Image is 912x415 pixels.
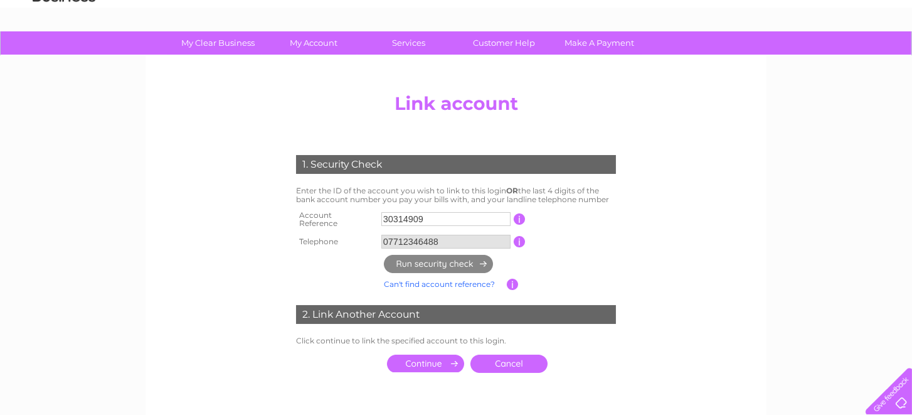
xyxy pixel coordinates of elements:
[758,53,795,63] a: Telecoms
[470,355,548,373] a: Cancel
[384,279,495,289] a: Can't find account reference?
[296,305,616,324] div: 2. Link Another Account
[514,213,526,225] input: Information
[871,53,900,63] a: Log out
[293,232,378,252] th: Telephone
[723,53,750,63] a: Energy
[296,155,616,174] div: 1. Security Check
[167,31,270,55] a: My Clear Business
[691,53,715,63] a: Water
[829,53,859,63] a: Contact
[507,279,519,290] input: Information
[803,53,821,63] a: Blog
[548,31,652,55] a: Make A Payment
[387,355,464,372] input: Submit
[32,33,96,71] img: logo.png
[453,31,556,55] a: Customer Help
[293,333,619,348] td: Click continue to link the specified account to this login.
[293,183,619,207] td: Enter the ID of the account you wish to link to this login the last 4 digits of the bank account ...
[514,236,526,247] input: Information
[161,7,753,61] div: Clear Business is a trading name of Verastar Limited (registered in [GEOGRAPHIC_DATA] No. 3667643...
[293,207,378,232] th: Account Reference
[676,6,762,22] a: 0333 014 3131
[506,186,518,195] b: OR
[358,31,461,55] a: Services
[262,31,366,55] a: My Account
